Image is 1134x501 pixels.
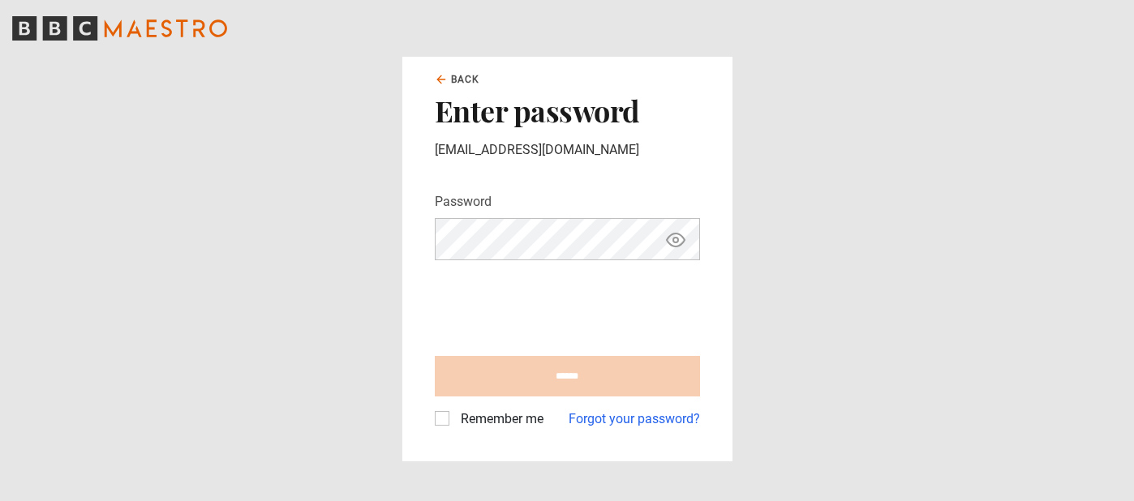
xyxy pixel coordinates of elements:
[435,93,700,127] h2: Enter password
[435,140,700,160] p: [EMAIL_ADDRESS][DOMAIN_NAME]
[435,72,480,87] a: Back
[451,72,480,87] span: Back
[435,273,681,336] iframe: reCAPTCHA
[662,225,689,254] button: Show password
[12,16,227,41] svg: BBC Maestro
[435,192,492,212] label: Password
[454,409,543,429] label: Remember me
[569,409,700,429] a: Forgot your password?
